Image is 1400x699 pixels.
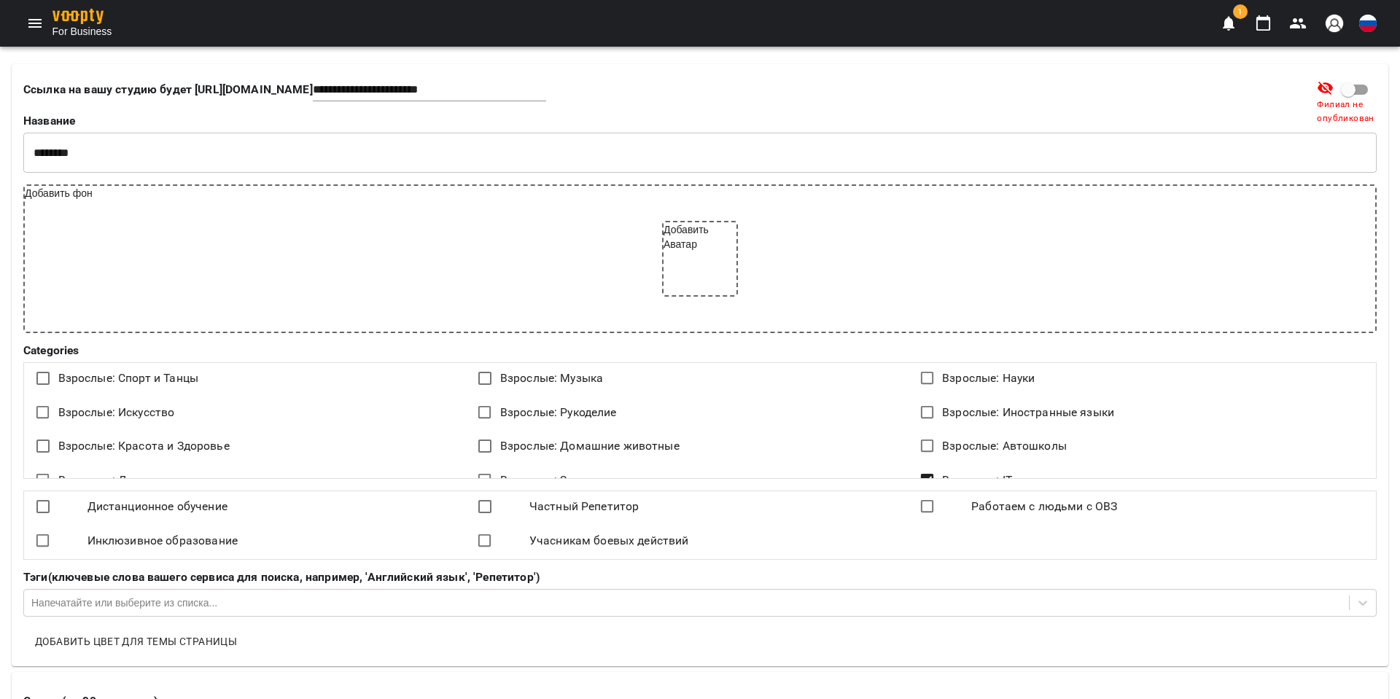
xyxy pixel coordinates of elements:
[500,370,603,387] span: Взрослые: Музыка
[87,532,238,550] span: Инклюзивное образование
[31,595,217,610] div: Напечатайте или выберите из списка...
[52,24,112,39] span: For Business
[500,472,674,489] span: Взрослые: Зимние виды спорта
[35,633,237,650] span: Добавить цвет для темы страницы
[23,345,1377,356] label: Categories
[529,498,639,515] span: Частный Репетитор
[1233,4,1248,19] span: 1
[58,404,175,421] span: Взрослые: Искусство
[23,571,1377,583] label: Тэги(ключевые слова вашего сервиса для поиска, например, 'Английский язык', 'Репетитор')
[23,81,313,98] p: Ссылка на вашу студию будет [URL][DOMAIN_NAME]
[942,404,1114,421] span: Взрослые: Иностранные языки
[971,498,1117,515] span: Работаем с людьми с ОВЗ
[23,115,1377,127] label: Название
[664,222,736,295] div: Добавить Аватар
[942,472,1012,489] span: Взрослые: IT
[1324,13,1345,34] img: avatar_s.png
[52,9,104,24] img: voopty.png
[58,370,198,387] span: Взрослые: Спорт и Танцы
[58,437,230,455] span: Взрослые: Красота и Здоровье
[29,628,243,655] button: Добавить цвет для темы страницы
[58,472,157,489] span: Взрослые: Другое
[942,437,1067,455] span: Взрослые: Автошколы
[500,437,680,455] span: Взрослые: Домашние животные
[87,498,227,515] span: Дистанционное обучение
[1359,15,1377,32] img: RU.svg
[529,532,689,550] span: Учасникам боевых действий
[17,6,52,41] button: Menu
[1317,98,1390,126] span: Филиал не опубликован
[942,370,1035,387] span: Взрослые: Науки
[500,404,617,421] span: Взрослые: Рукоделие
